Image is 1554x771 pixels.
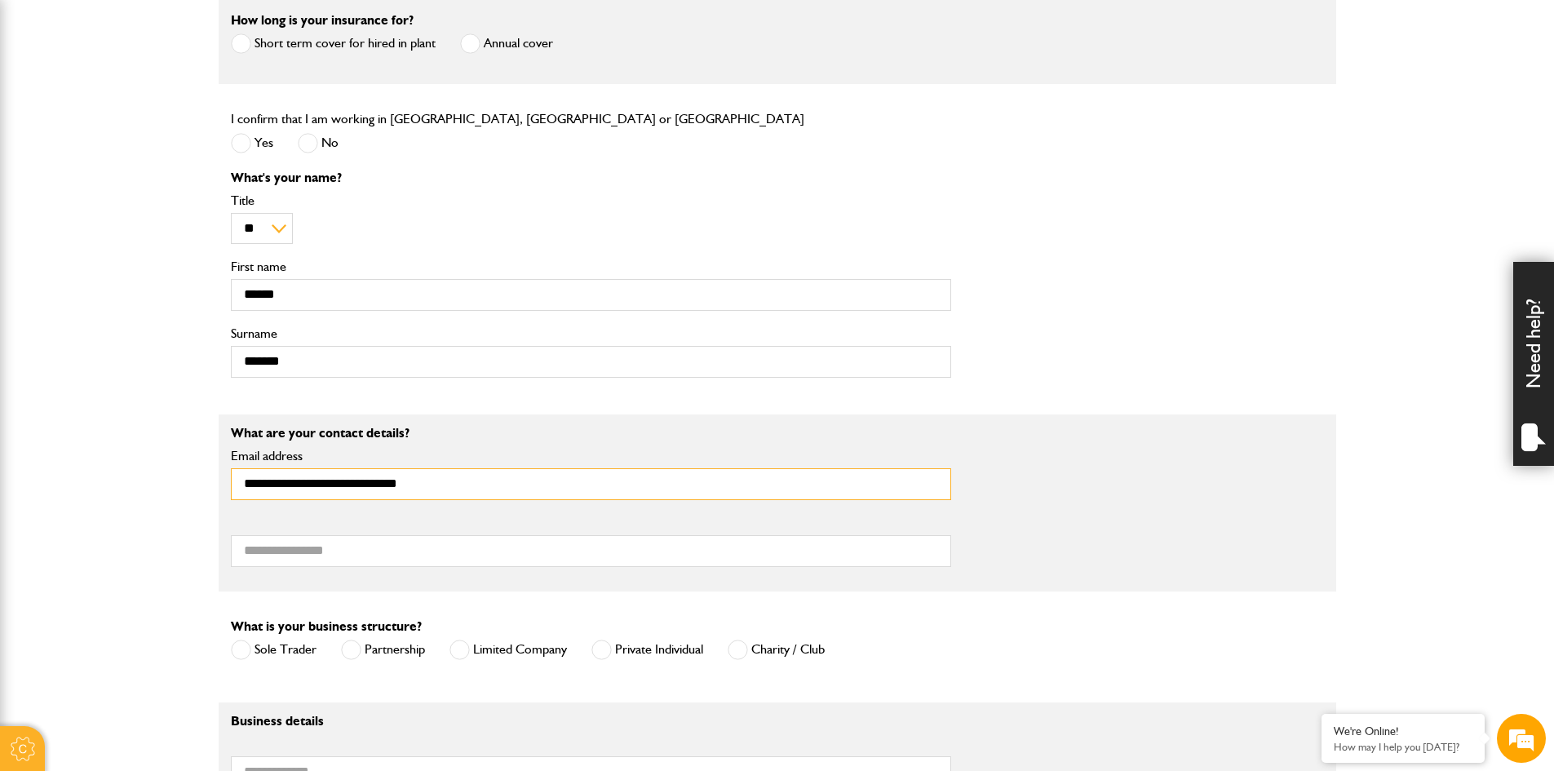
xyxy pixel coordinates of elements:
[298,133,339,153] label: No
[460,33,553,54] label: Annual cover
[1513,262,1554,466] div: Need help?
[231,171,951,184] p: What's your name?
[231,427,951,440] p: What are your contact details?
[28,91,69,113] img: d_20077148190_company_1631870298795_20077148190
[231,450,951,463] label: Email address
[1334,724,1472,738] div: We're Online!
[231,133,273,153] label: Yes
[231,640,317,660] label: Sole Trader
[231,327,951,340] label: Surname
[591,640,703,660] label: Private Individual
[1334,741,1472,753] p: How may I help you today?
[231,194,951,207] label: Title
[21,199,298,235] input: Enter your email address
[449,640,567,660] label: Limited Company
[231,14,414,27] label: How long is your insurance for?
[85,91,274,113] div: Chat with us now
[21,151,298,187] input: Enter your last name
[341,640,425,660] label: Partnership
[268,8,307,47] div: Minimize live chat window
[231,33,436,54] label: Short term cover for hired in plant
[21,247,298,283] input: Enter your phone number
[231,113,804,126] label: I confirm that I am working in [GEOGRAPHIC_DATA], [GEOGRAPHIC_DATA] or [GEOGRAPHIC_DATA]
[728,640,825,660] label: Charity / Club
[222,503,296,525] em: Start Chat
[231,260,951,273] label: First name
[231,620,422,633] label: What is your business structure?
[231,715,951,728] p: Business details
[21,295,298,489] textarea: Type your message and hit 'Enter'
